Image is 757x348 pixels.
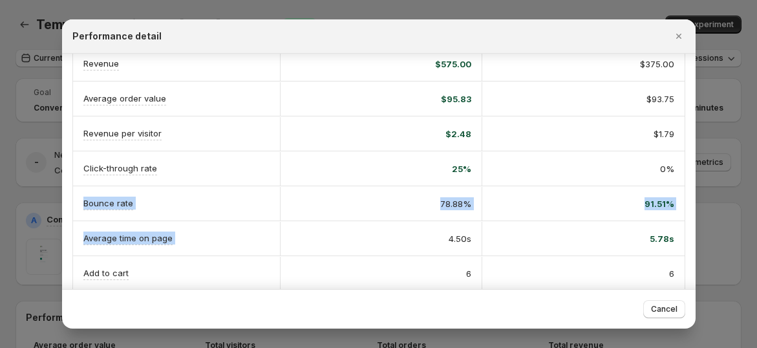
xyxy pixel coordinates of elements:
span: Cancel [651,304,677,314]
h2: Performance detail [72,30,162,43]
span: 25% [452,162,471,175]
p: Click-through rate [83,162,157,175]
span: 91.51% [645,197,674,210]
p: Add to cart [83,266,129,279]
span: 78.88% [440,197,471,210]
span: 6 [669,267,674,280]
span: 4.50s [449,232,471,245]
span: $2.48 [445,127,471,140]
button: Close [670,27,688,45]
span: 6 [466,267,471,280]
span: 5.78s [650,232,674,245]
p: Average order value [83,92,166,105]
p: Average time on page [83,232,173,245]
span: 0% [660,162,674,175]
span: $95.83 [441,92,471,105]
span: $1.79 [654,127,674,140]
p: Revenue per visitor [83,127,162,140]
span: $575.00 [435,58,471,71]
span: $375.00 [640,58,674,71]
button: Cancel [643,300,685,318]
span: $93.75 [646,92,674,105]
p: Bounce rate [83,197,133,210]
p: Revenue [83,57,119,70]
